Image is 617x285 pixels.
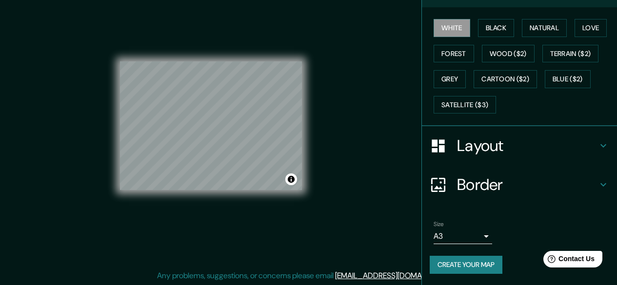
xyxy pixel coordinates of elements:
h4: Border [457,175,597,194]
button: Satellite ($3) [434,96,496,114]
button: Forest [434,45,474,63]
button: Love [575,19,607,37]
h4: Layout [457,136,597,155]
button: Toggle attribution [285,173,297,185]
button: Natural [522,19,567,37]
iframe: Help widget launcher [530,247,606,274]
button: Cartoon ($2) [474,70,537,88]
div: A3 [434,228,492,244]
div: Layout [422,126,617,165]
button: Black [478,19,515,37]
label: Size [434,220,444,228]
button: Blue ($2) [545,70,591,88]
button: Grey [434,70,466,88]
button: Create your map [430,256,502,274]
button: White [434,19,470,37]
div: Border [422,165,617,204]
p: Any problems, suggestions, or concerns please email . [157,270,457,282]
button: Terrain ($2) [542,45,599,63]
canvas: Map [120,61,302,190]
a: [EMAIL_ADDRESS][DOMAIN_NAME] [335,270,456,281]
button: Wood ($2) [482,45,535,63]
